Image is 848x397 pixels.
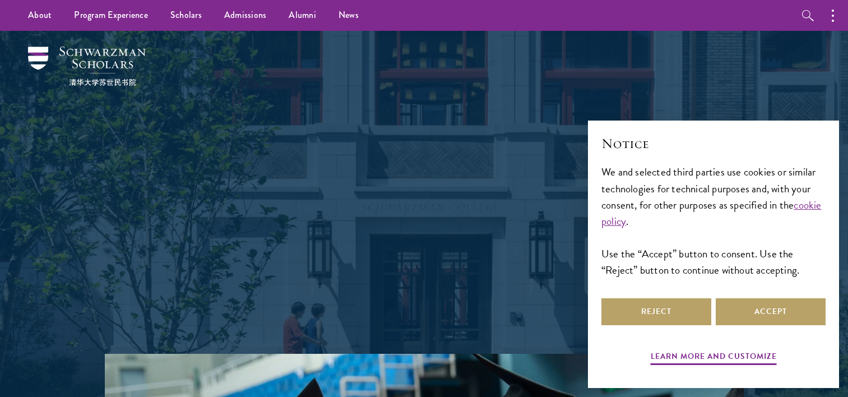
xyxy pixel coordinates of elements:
[601,298,711,325] button: Reject
[651,349,777,367] button: Learn more and customize
[28,47,146,86] img: Schwarzman Scholars
[601,164,826,278] div: We and selected third parties use cookies or similar technologies for technical purposes and, wit...
[716,298,826,325] button: Accept
[601,134,826,153] h2: Notice
[601,197,822,229] a: cookie policy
